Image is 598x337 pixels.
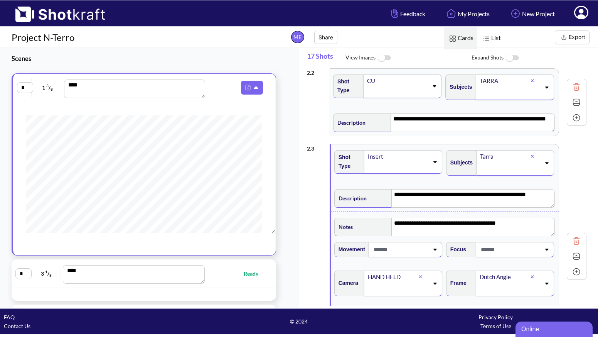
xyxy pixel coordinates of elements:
button: Export [555,30,590,44]
img: ToggleOff Icon [376,50,393,66]
span: Description [334,116,366,129]
img: Add Icon [509,7,522,20]
div: Dutch Angle [479,272,531,282]
img: ToggleOff Icon [504,50,521,66]
img: Expand Icon [571,97,582,108]
a: Contact Us [4,323,30,329]
a: My Projects [439,3,495,24]
span: Feedback [389,9,425,18]
a: New Project [503,3,561,24]
span: Shot Type [334,75,360,97]
span: Notes [335,220,353,233]
span: Ready [244,269,266,278]
span: Subjects [446,156,473,169]
div: Privacy Policy [398,313,594,322]
iframe: chat widget [515,320,594,337]
img: Contract Icon [571,251,582,262]
span: 17 Shots [307,48,345,68]
div: Insert [367,151,429,162]
span: Description [335,192,367,205]
img: List Icon [481,34,491,44]
span: 1 [45,269,47,274]
span: Camera [335,277,358,290]
a: FAQ [4,314,15,320]
h3: Scenes [12,54,280,63]
div: HAND HELD [367,272,419,282]
div: 2 . 3 [307,140,326,153]
div: CU [366,76,428,86]
span: List [477,27,505,49]
span: 8 [49,273,52,278]
div: 2 . 2 [307,64,326,77]
img: Pdf Icon [243,83,253,93]
span: 1 / [34,81,62,94]
img: Trash Icon [571,235,582,247]
img: Add Icon [571,266,582,278]
span: View Images [345,50,472,66]
span: © 2024 [200,317,397,326]
span: Frame [446,277,467,290]
span: 8 [51,87,53,91]
img: Add Icon [571,112,582,124]
span: Movement [335,243,365,256]
span: ME [291,31,304,43]
span: 3 [46,83,49,88]
span: Cards [444,27,477,49]
span: Focus [446,243,466,256]
div: Tarra [479,151,531,162]
div: TARRA [479,76,531,86]
div: Terms of Use [398,322,594,330]
span: Shot Type [335,151,361,173]
span: 3 / [32,268,61,280]
img: Home Icon [445,7,458,20]
img: Trash Icon [571,81,582,93]
span: Expand Shots [472,50,598,66]
img: Export Icon [559,33,569,42]
span: Subjects [446,81,472,93]
img: Card Icon [448,34,458,44]
button: Share [314,31,337,44]
img: Hand Icon [389,7,400,20]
